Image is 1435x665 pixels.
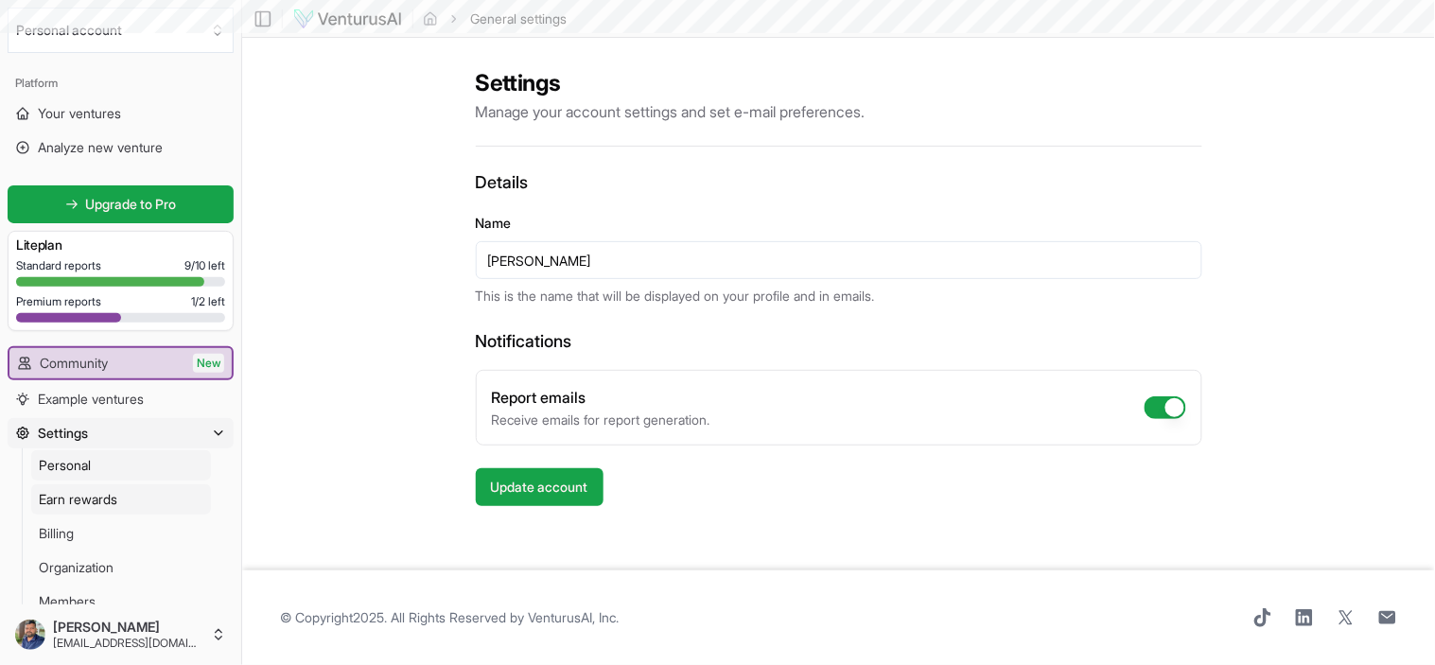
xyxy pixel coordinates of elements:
button: [PERSON_NAME][EMAIL_ADDRESS][DOMAIN_NAME] [8,612,234,657]
span: © Copyright 2025 . All Rights Reserved by . [280,608,619,627]
span: 9 / 10 left [184,258,225,273]
span: Personal [39,456,91,475]
a: Billing [31,518,211,549]
label: Report emails [492,388,586,407]
span: Earn rewards [39,490,117,509]
a: Personal [31,450,211,481]
img: ACg8ocJTfwUn12wtTBZoFAWqpTF2Q272AQdjhh9DsXjGd2anhPyhZzOz=s96-c [15,620,45,650]
span: Settings [38,424,88,443]
span: Standard reports [16,258,101,273]
span: Organization [39,558,114,577]
span: Community [40,354,108,373]
div: Platform [8,68,234,98]
p: This is the name that will be displayed on your profile and in emails. [476,287,1202,306]
span: Analyze new venture [38,138,163,157]
a: Upgrade to Pro [8,185,234,223]
a: Organization [31,552,211,583]
a: VenturusAI, Inc [528,609,616,625]
button: Settings [8,418,234,448]
span: [PERSON_NAME] [53,619,203,636]
h3: Details [476,169,1202,196]
span: Members [39,592,96,611]
h3: Notifications [476,328,1202,355]
input: Your name [476,241,1202,279]
h2: Settings [476,68,1202,98]
a: Earn rewards [31,484,211,515]
span: 1 / 2 left [191,294,225,309]
p: Manage your account settings and set e-mail preferences. [476,100,1202,123]
span: New [193,354,224,373]
a: Analyze new venture [8,132,234,163]
a: CommunityNew [9,348,232,378]
span: Premium reports [16,294,101,309]
p: Receive emails for report generation. [492,411,710,429]
h3: Lite plan [16,236,225,254]
span: Billing [39,524,74,543]
a: Members [31,586,211,617]
a: Your ventures [8,98,234,129]
button: Update account [476,468,604,506]
span: Upgrade to Pro [86,195,177,214]
span: Example ventures [38,390,144,409]
label: Name [476,215,512,231]
span: [EMAIL_ADDRESS][DOMAIN_NAME] [53,636,203,651]
a: Example ventures [8,384,234,414]
span: Your ventures [38,104,121,123]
